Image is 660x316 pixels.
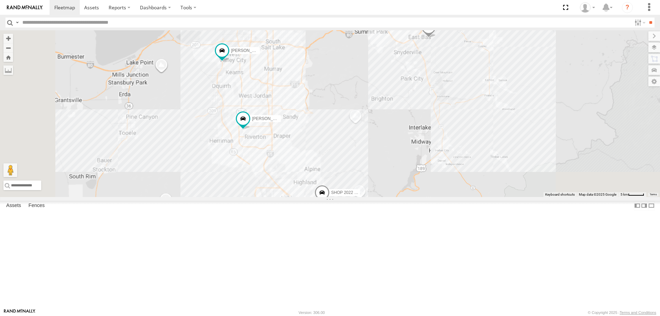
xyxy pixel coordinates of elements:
[648,201,655,211] label: Hide Summary Table
[7,5,43,10] img: rand-logo.svg
[577,2,597,13] div: Allen Bauer
[14,18,20,28] label: Search Query
[641,201,648,211] label: Dock Summary Table to the Right
[3,34,13,43] button: Zoom in
[4,309,35,316] a: Visit our Website
[622,2,633,13] i: ?
[634,201,641,211] label: Dock Summary Table to the Left
[3,163,17,177] button: Drag Pegman onto the map to open Street View
[650,193,657,196] a: Terms (opens in new tab)
[618,192,646,197] button: Map Scale: 5 km per 43 pixels
[231,48,287,53] span: [PERSON_NAME] -2023 F150
[579,193,616,196] span: Map data ©2025 Google
[3,43,13,53] button: Zoom out
[331,190,364,195] span: SHOP 2022 F150
[620,193,628,196] span: 5 km
[3,65,13,75] label: Measure
[620,310,656,315] a: Terms and Conditions
[588,310,656,315] div: © Copyright 2025 -
[3,53,13,62] button: Zoom Home
[648,77,660,86] label: Map Settings
[25,201,48,210] label: Fences
[252,116,308,121] span: [PERSON_NAME] -2017 F150
[545,192,575,197] button: Keyboard shortcuts
[299,310,325,315] div: Version: 306.00
[632,18,647,28] label: Search Filter Options
[3,201,24,210] label: Assets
